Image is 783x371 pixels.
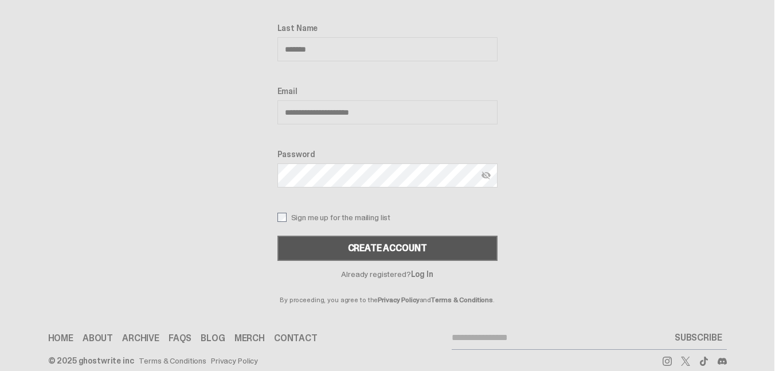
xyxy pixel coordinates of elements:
[274,334,318,343] a: Contact
[122,334,159,343] a: Archive
[378,295,419,304] a: Privacy Policy
[481,171,491,180] img: Hide password
[48,357,134,365] div: © 2025 ghostwrite inc
[277,150,498,159] label: Password
[277,213,498,222] label: Sign me up for the mailing list
[277,213,287,222] input: Sign me up for the mailing list
[211,357,258,365] a: Privacy Policy
[201,334,225,343] a: Blog
[411,269,433,279] a: Log In
[234,334,265,343] a: Merch
[277,236,498,261] button: Create Account
[277,87,498,96] label: Email
[431,295,493,304] a: Terms & Conditions
[277,270,498,278] p: Already registered?
[48,334,73,343] a: Home
[169,334,191,343] a: FAQs
[277,278,498,303] p: By proceeding, you agree to the and .
[277,24,498,33] label: Last Name
[348,244,427,253] div: Create Account
[670,326,727,349] button: SUBSCRIBE
[83,334,113,343] a: About
[139,357,206,365] a: Terms & Conditions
